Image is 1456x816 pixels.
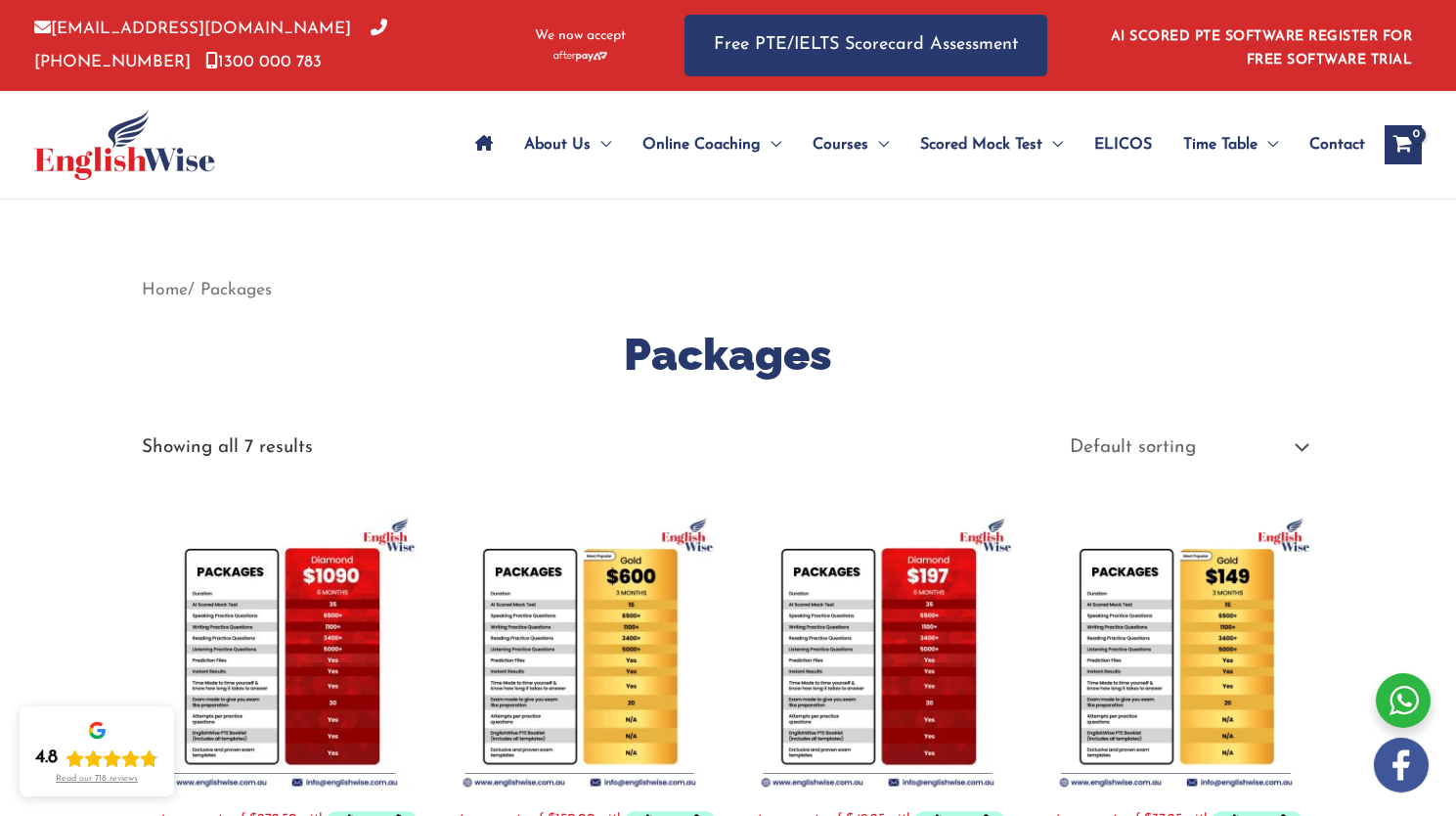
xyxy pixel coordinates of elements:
img: cropped-ew-logo [34,110,215,180]
aside: Header Widget 1 [1099,14,1422,77]
a: AI SCORED PTE SOFTWARE REGISTER FOR FREE SOFTWARE TRIAL [1111,29,1413,68]
a: [EMAIL_ADDRESS][DOMAIN_NAME] [34,21,351,37]
h1: Packages [142,324,1315,385]
img: Mock Test Diamond [738,513,1017,792]
a: Home [142,282,188,298]
div: 4.8 [35,747,58,770]
span: Courses [813,111,868,179]
img: Mock Test Gold [1037,513,1315,792]
p: Showing all 7 results [142,438,313,457]
img: Diamond Package [142,513,420,792]
span: About Us [524,111,591,179]
a: Contact [1294,111,1365,179]
span: We now accept [535,26,626,46]
img: white-facebook.png [1374,738,1429,793]
a: About UsMenu Toggle [508,111,627,179]
a: [PHONE_NUMBER] [34,21,387,69]
nav: Site Navigation: Main Menu [460,111,1365,179]
span: Menu Toggle [591,111,611,179]
a: 1300 000 783 [205,54,322,70]
div: Read our 718 reviews [56,774,138,785]
div: Rating: 4.8 out of 5 [35,747,158,770]
a: ELICOS [1079,111,1168,179]
span: Menu Toggle [868,111,889,179]
nav: Breadcrumb [142,274,1315,306]
span: Menu Toggle [761,111,781,179]
span: Menu Toggle [1042,111,1063,179]
a: View Shopping Cart, empty [1385,125,1422,164]
a: Online CoachingMenu Toggle [627,111,797,179]
img: Gold Package [440,513,719,792]
a: CoursesMenu Toggle [797,111,904,179]
select: Shop order [1054,430,1314,467]
span: Contact [1309,111,1365,179]
a: Free PTE/IELTS Scorecard Assessment [684,15,1047,76]
span: Online Coaching [642,111,761,179]
a: Scored Mock TestMenu Toggle [904,111,1079,179]
img: Afterpay-Logo [553,51,607,62]
span: ELICOS [1094,111,1152,179]
span: Menu Toggle [1257,111,1278,179]
a: Time TableMenu Toggle [1168,111,1294,179]
span: Scored Mock Test [920,111,1042,179]
span: Time Table [1183,111,1257,179]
